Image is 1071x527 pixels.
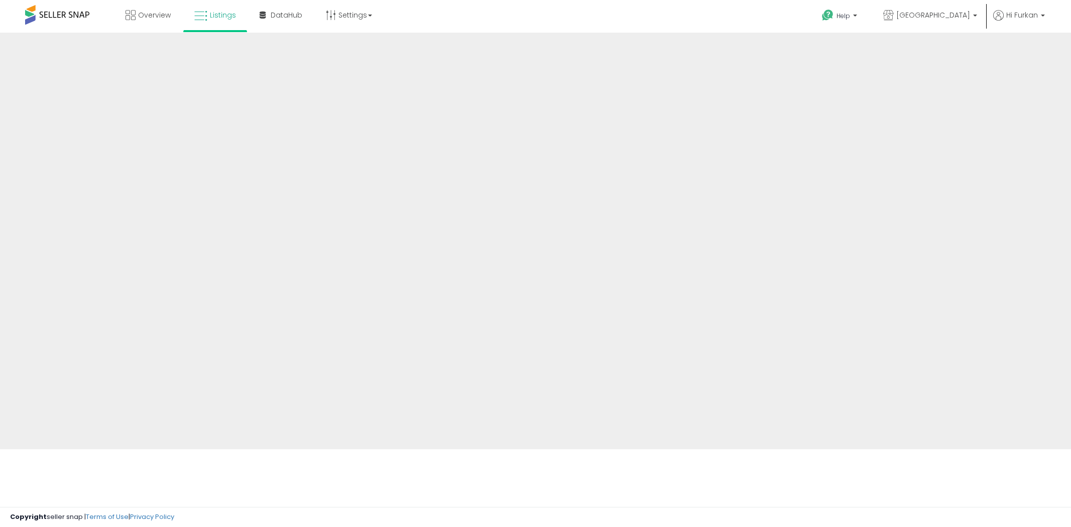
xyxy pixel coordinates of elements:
[814,2,867,33] a: Help
[837,12,850,20] span: Help
[821,9,834,22] i: Get Help
[138,10,171,20] span: Overview
[271,10,302,20] span: DataHub
[210,10,236,20] span: Listings
[993,10,1045,33] a: Hi Furkan
[1006,10,1038,20] span: Hi Furkan
[896,10,970,20] span: [GEOGRAPHIC_DATA]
